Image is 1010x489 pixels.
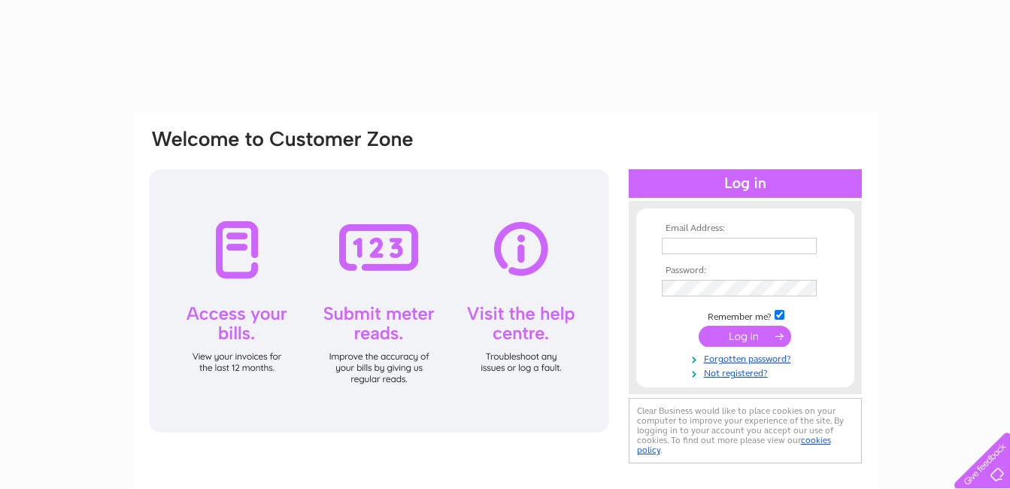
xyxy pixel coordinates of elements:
[662,351,833,365] a: Forgotten password?
[699,326,791,347] input: Submit
[629,398,862,463] div: Clear Business would like to place cookies on your computer to improve your experience of the sit...
[658,223,833,234] th: Email Address:
[658,266,833,276] th: Password:
[658,308,833,323] td: Remember me?
[637,435,831,455] a: cookies policy
[662,365,833,379] a: Not registered?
